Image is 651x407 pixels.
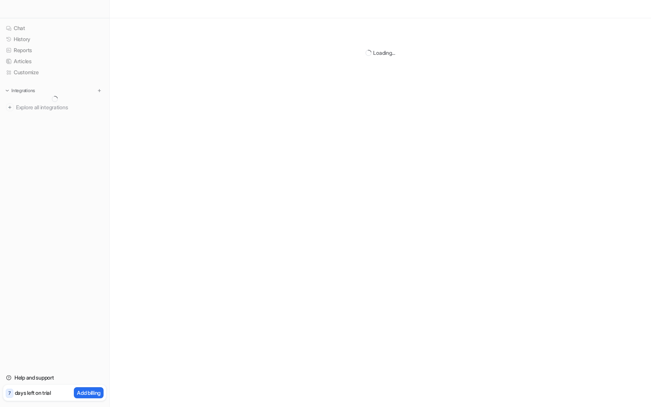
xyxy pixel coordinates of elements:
[77,389,101,397] p: Add billing
[3,45,106,56] a: Reports
[16,101,103,113] span: Explore all integrations
[3,372,106,383] a: Help and support
[3,67,106,78] a: Customize
[5,88,10,93] img: expand menu
[3,56,106,67] a: Articles
[6,104,14,111] img: explore all integrations
[3,102,106,113] a: Explore all integrations
[15,389,51,397] p: days left on trial
[97,88,102,93] img: menu_add.svg
[373,49,395,57] div: Loading...
[3,34,106,45] a: History
[3,23,106,34] a: Chat
[74,387,104,398] button: Add billing
[11,88,35,94] p: Integrations
[8,390,11,397] p: 7
[3,87,37,94] button: Integrations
